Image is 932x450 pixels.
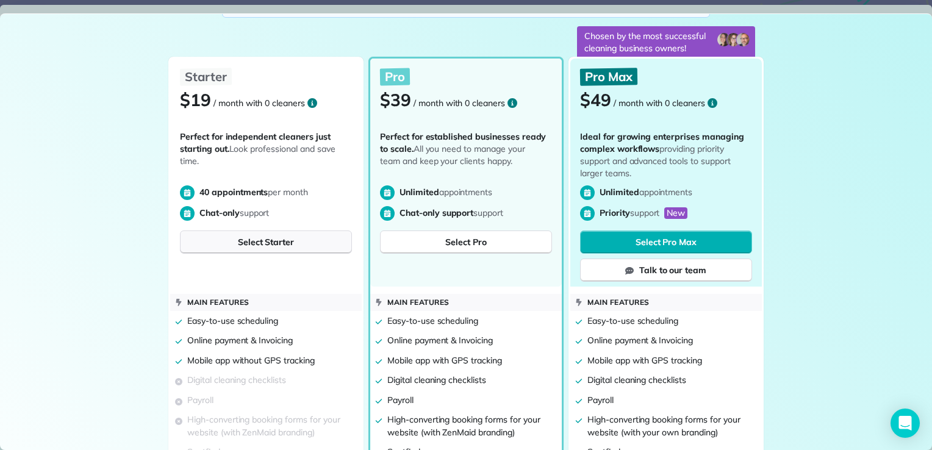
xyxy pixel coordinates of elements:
button: Select Starter [180,230,352,254]
span: $39 [380,89,411,110]
span: $49 [580,89,611,110]
p: All you need to manage your team and keep your clients happy. [380,130,547,179]
span: Ideal for growing enterprises managing complex workflows [580,131,744,154]
span: New [664,207,687,219]
svg: Open more information [307,98,317,108]
span: Perfect for established businesses ready to scale. [380,131,546,154]
span: Mobile app without GPS tracking [187,355,315,366]
span: Mobile app with GPS tracking [587,355,702,366]
span: Pro Max [585,69,633,84]
span: Unlimited [600,187,639,198]
p: appointments [600,186,752,198]
span: Priority [600,207,630,218]
span: High-converting booking forms for your website (with your own branding) [587,414,740,438]
span: Select Starter [238,236,294,248]
img: owner-avatars-BtWPanXn.png [717,32,750,47]
span: Easy-to-use scheduling [187,315,278,326]
p: appointments [400,186,552,198]
button: Select Pro Max [580,230,752,254]
span: Talk to our team [639,264,706,276]
span: Perfect for independent cleaners just starting out. [180,131,331,154]
p: providing priority support and advanced tools to support larger teams. [580,130,747,179]
span: / month with 0 cleaners [614,98,705,109]
span: Chat-only support [400,207,473,218]
button: Select Pro [380,230,552,254]
a: Talk to our team [580,259,752,282]
span: Online payment & Invoicing [187,335,293,346]
p: Main features [587,296,650,309]
span: Digital cleaning checklists [187,374,286,385]
svg: Open more information [708,98,717,108]
span: Online payment & Invoicing [587,335,693,346]
p: Look professional and save time. [180,130,347,179]
span: High-converting booking forms for your website (with ZenMaid branding) [187,414,340,438]
span: Easy-to-use scheduling [587,315,678,326]
span: Payroll [387,395,414,405]
span: $19 [180,89,211,110]
p: support [600,207,752,219]
span: Unlimited [400,187,439,198]
span: Select Pro Max [636,236,697,248]
p: per month [199,186,352,198]
span: Pro [385,69,405,84]
span: Online payment & Invoicing [387,335,493,346]
span: High-converting booking forms for your website (with ZenMaid branding) [387,414,540,438]
p: Chosen by the most successful cleaning business owners! [577,27,717,57]
p: support [199,207,352,219]
span: Digital cleaning checklists [387,374,486,385]
p: Main features [187,296,249,309]
span: Chat-only [199,207,240,218]
span: Payroll [587,395,614,405]
span: / month with 0 cleaners [213,98,305,109]
p: Main features [387,296,450,309]
p: support [400,207,552,219]
span: Payroll [187,395,213,405]
span: Easy-to-use scheduling [387,315,478,326]
span: Starter [185,69,227,84]
span: Digital cleaning checklists [587,374,686,385]
svg: Open more information [507,98,517,108]
span: / month with 0 cleaners [414,98,505,109]
span: 40 appointments [199,187,268,198]
span: Mobile app with GPS tracking [387,355,502,366]
span: Select Pro [445,236,487,248]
